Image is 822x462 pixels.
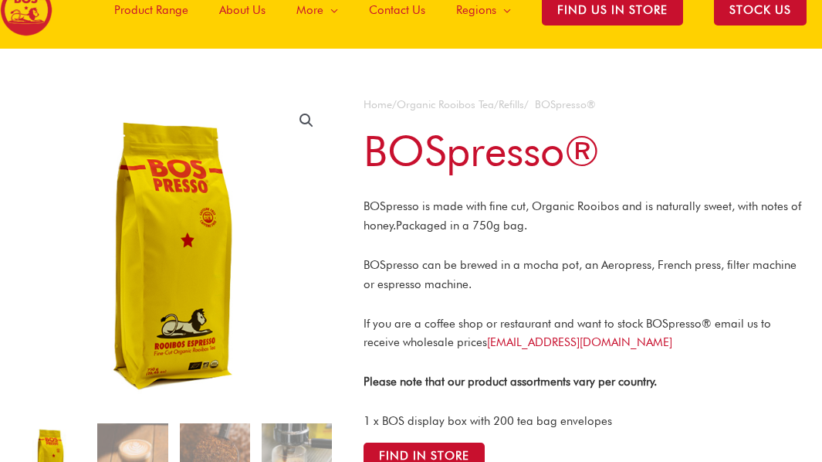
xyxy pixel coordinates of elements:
a: Home [364,98,392,110]
h1: BOSpresso® [364,125,807,176]
a: Organic Rooibos Tea [397,98,494,110]
nav: Breadcrumb [364,95,807,114]
a: View full-screen image gallery [293,107,320,134]
span: BOSpresso is made with fine cut, Organic Rooibos and is naturally sweet, with notes of honey. [364,199,801,233]
p: 1 x BOS display box with 200 tea bag envelopes [364,412,807,431]
p: If you are a coffee shop or restaurant and want to stock BOSpresso® email us to receive wholesale... [364,314,807,353]
a: Refills [499,98,524,110]
p: BOSpresso can be brewed in a mocha pot, an Aeropress, French press, filter machine or espresso ma... [364,256,807,294]
span: Packaged in a 750g bag. [396,219,527,233]
strong: Please note that our product assortments vary per country. [364,375,657,389]
a: [EMAIL_ADDRESS][DOMAIN_NAME] [487,335,672,349]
